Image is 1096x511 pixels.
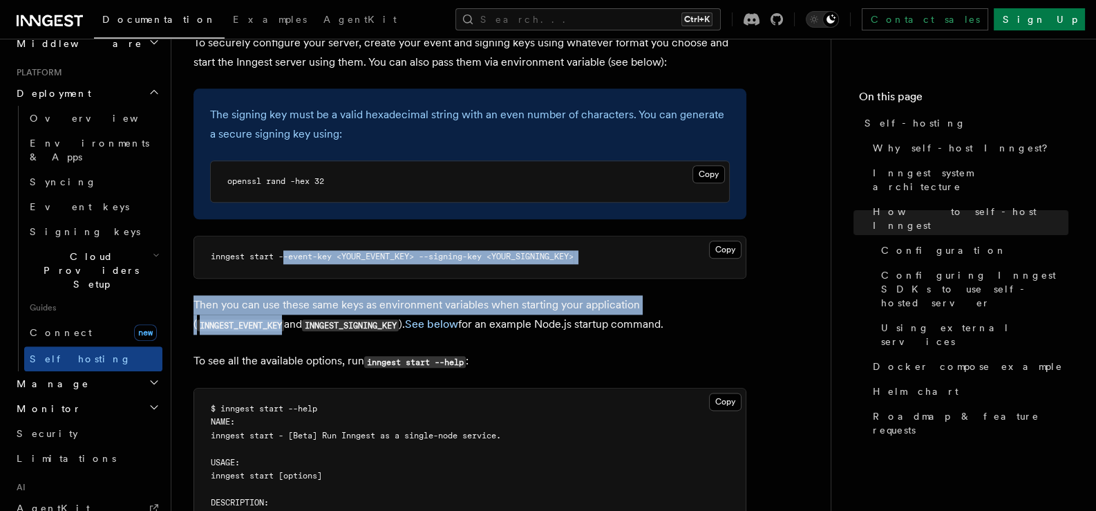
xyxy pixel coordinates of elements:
span: Connect [30,327,92,338]
span: Configuring Inngest SDKs to use self-hosted server [881,268,1068,310]
a: Docker compose example [867,354,1068,379]
span: Environments & Apps [30,138,149,162]
p: Then you can use these same keys as environment variables when starting your application ( and ).... [193,295,746,335]
code: INNGEST_EVENT_KEY [197,319,284,331]
a: Signing keys [24,219,162,244]
a: Why self-host Inngest? [867,136,1068,160]
span: Examples [233,14,307,25]
a: Configuring Inngest SDKs to use self-hosted server [876,263,1068,315]
span: Inngest system architecture [873,166,1068,194]
span: Cloud Providers Setup [24,250,153,291]
p: To securely configure your server, create your event and signing keys using whatever format you c... [193,33,746,72]
a: Self hosting [24,346,162,371]
a: Configuration [876,238,1068,263]
a: Overview [24,106,162,131]
span: Signing keys [30,226,140,237]
span: Docker compose example [873,360,1063,373]
a: Security [11,421,162,446]
span: Middleware [11,37,142,50]
span: inngest start [options] [211,471,322,481]
a: Syncing [24,169,162,194]
span: Self hosting [30,353,131,364]
span: openssl rand -hex 32 [227,176,324,186]
a: Sign Up [994,8,1085,30]
a: Examples [225,4,315,37]
span: Monitor [11,402,82,416]
span: DESCRIPTION: [211,498,269,508]
a: Self-hosting [859,111,1068,136]
button: Deployment [11,81,162,106]
span: Manage [11,377,89,391]
button: Toggle dark mode [806,11,839,28]
a: Helm chart [867,379,1068,404]
span: Documentation [102,14,216,25]
a: Connectnew [24,319,162,346]
span: Security [17,428,78,439]
div: Deployment [11,106,162,371]
span: AI [11,482,26,493]
span: NAME: [211,417,235,427]
a: Contact sales [862,8,988,30]
span: new [134,324,157,341]
span: Platform [11,67,62,78]
h4: On this page [859,89,1068,111]
button: Search...Ctrl+K [455,8,721,30]
a: Roadmap & feature requests [867,404,1068,443]
a: See below [405,317,458,331]
span: AgentKit [323,14,397,25]
p: The signing key must be a valid hexadecimal string with an even number of characters. You can gen... [210,105,730,144]
span: Roadmap & feature requests [873,409,1068,437]
button: Middleware [11,31,162,56]
code: inngest start --help [364,356,466,368]
p: To see all the available options, run : [193,351,746,371]
button: Manage [11,371,162,396]
span: Guides [24,297,162,319]
button: Copy [709,393,741,411]
span: Configuration [881,243,1007,257]
span: Event keys [30,201,129,212]
a: Documentation [94,4,225,39]
span: Syncing [30,176,97,187]
a: Limitations [11,446,162,471]
button: Copy [709,241,741,259]
span: inngest start --event-key <YOUR_EVENT_KEY> --signing-key <YOUR_SIGNING_KEY> [211,252,574,261]
a: Environments & Apps [24,131,162,169]
button: Monitor [11,396,162,421]
span: $ inngest start --help [211,404,317,414]
span: inngest start - [Beta] Run Inngest as a single-node service. [211,431,501,440]
a: Event keys [24,194,162,219]
button: Cloud Providers Setup [24,244,162,297]
a: AgentKit [315,4,405,37]
button: Copy [692,165,725,183]
span: Self-hosting [864,116,966,130]
a: Inngest system architecture [867,160,1068,199]
span: Why self-host Inngest? [873,141,1057,155]
span: Limitations [17,453,116,464]
span: USAGE: [211,458,240,467]
a: How to self-host Inngest [867,199,1068,238]
span: Using external services [881,321,1068,349]
span: Overview [30,113,172,124]
kbd: Ctrl+K [681,12,712,26]
span: Helm chart [873,384,958,398]
span: Deployment [11,86,91,100]
code: INNGEST_SIGNING_KEY [302,319,399,331]
a: Using external services [876,315,1068,354]
span: How to self-host Inngest [873,205,1068,232]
